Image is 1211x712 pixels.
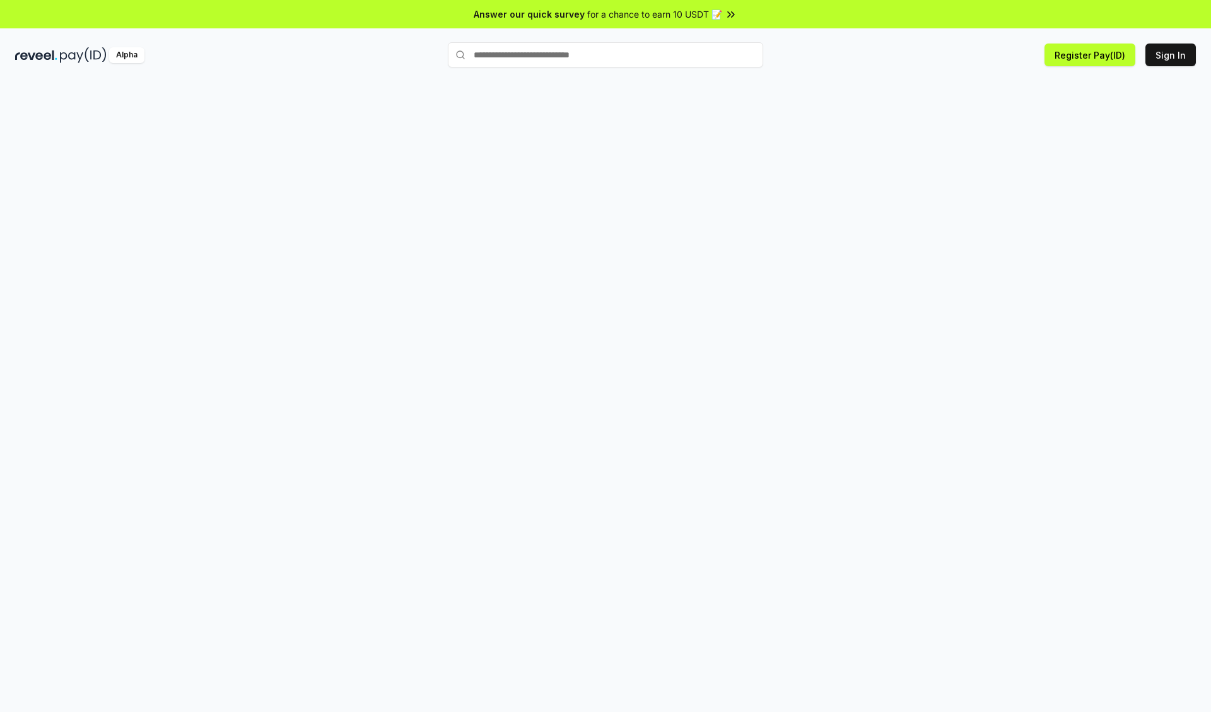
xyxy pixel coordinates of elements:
img: reveel_dark [15,47,57,63]
span: Answer our quick survey [474,8,585,21]
button: Register Pay(ID) [1044,44,1135,66]
span: for a chance to earn 10 USDT 📝 [587,8,722,21]
button: Sign In [1145,44,1196,66]
div: Alpha [109,47,144,63]
img: pay_id [60,47,107,63]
